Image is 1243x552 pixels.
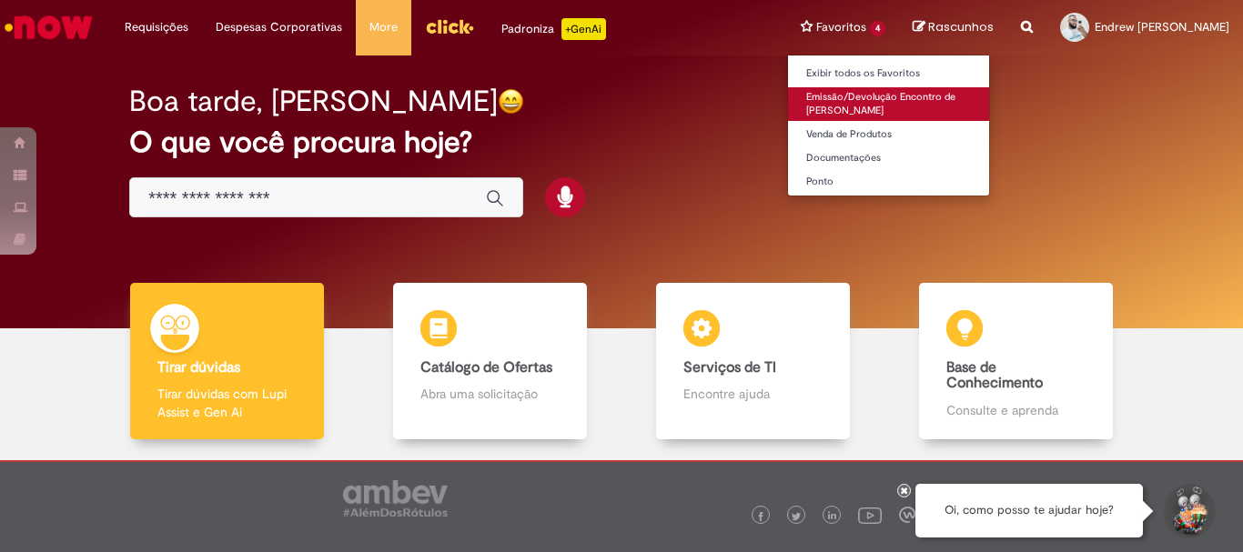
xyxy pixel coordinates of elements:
div: Oi, como posso te ajudar hoje? [915,484,1143,537]
a: Emissão/Devolução Encontro de [PERSON_NAME] [788,87,989,121]
p: Abra uma solicitação [420,385,559,403]
span: Requisições [125,18,188,36]
p: Consulte e aprenda [946,401,1085,419]
span: Favoritos [816,18,866,36]
b: Base de Conhecimento [946,358,1043,393]
ul: Favoritos [787,55,990,196]
a: Base de Conhecimento Consulte e aprenda [884,283,1147,440]
p: Tirar dúvidas com Lupi Assist e Gen Ai [157,385,296,421]
a: Serviços de TI Encontre ajuda [621,283,884,440]
h2: O que você procura hoje? [129,126,1114,158]
a: Rascunhos [913,19,994,36]
p: +GenAi [561,18,606,40]
button: Iniciar Conversa de Suporte [1161,484,1216,538]
div: Padroniza [501,18,606,40]
span: Endrew [PERSON_NAME] [1095,19,1229,35]
a: Exibir todos os Favoritos [788,64,989,84]
h2: Boa tarde, [PERSON_NAME] [129,85,498,117]
span: Despesas Corporativas [216,18,342,36]
b: Serviços de TI [683,358,776,376]
img: logo_footer_ambev_rotulo_gray.png [343,480,448,517]
span: More [369,18,398,36]
img: logo_footer_twitter.png [792,512,801,521]
b: Tirar dúvidas [157,358,240,376]
a: Tirar dúvidas Tirar dúvidas com Lupi Assist e Gen Ai [96,283,359,440]
img: logo_footer_youtube.png [858,503,882,527]
span: 4 [870,21,885,36]
img: ServiceNow [2,9,96,45]
a: Catálogo de Ofertas Abra uma solicitação [359,283,621,440]
img: click_logo_yellow_360x200.png [425,13,474,40]
a: Venda de Produtos [788,125,989,145]
span: Rascunhos [928,18,994,35]
a: Documentações [788,148,989,168]
img: logo_footer_workplace.png [899,507,915,523]
p: Encontre ajuda [683,385,822,403]
a: Ponto [788,172,989,192]
img: happy-face.png [498,88,524,115]
img: logo_footer_linkedin.png [828,511,837,522]
b: Catálogo de Ofertas [420,358,552,376]
img: logo_footer_facebook.png [756,512,765,521]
